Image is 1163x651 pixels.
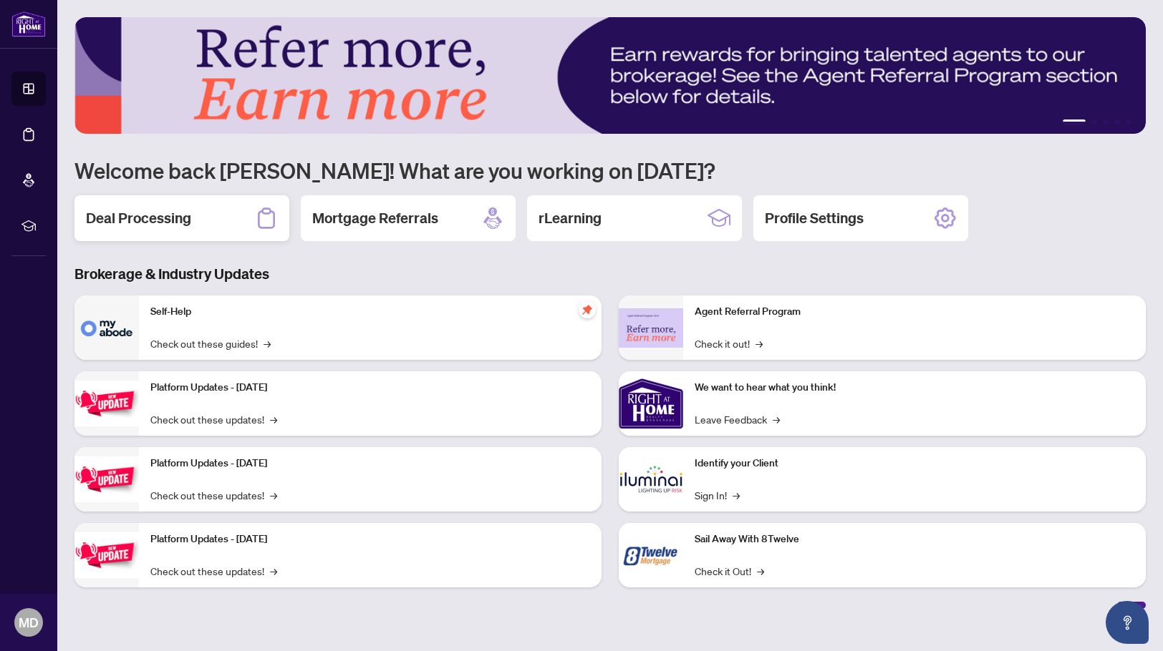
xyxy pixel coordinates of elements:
[74,456,139,501] img: Platform Updates - July 8, 2025
[619,523,683,587] img: Sail Away With 8Twelve
[756,336,763,351] span: →
[539,208,602,228] h2: rLearning
[1091,119,1097,125] button: 2
[695,411,780,427] a: Leave Feedback→
[695,456,1134,471] p: Identify your Client
[765,208,864,228] h2: Profile Settings
[312,208,438,228] h2: Mortgage Referrals
[264,336,271,351] span: →
[757,563,764,579] span: →
[74,157,1146,184] h1: Welcome back [PERSON_NAME]! What are you working on [DATE]?
[695,532,1134,547] p: Sail Away With 8Twelve
[773,411,780,427] span: →
[86,208,191,228] h2: Deal Processing
[150,487,277,503] a: Check out these updates!→
[74,295,139,360] img: Self-Help
[695,487,740,503] a: Sign In!→
[619,308,683,348] img: Agent Referral Program
[150,563,277,579] a: Check out these updates!→
[695,563,764,579] a: Check it Out!→
[695,380,1134,396] p: We want to hear what you think!
[1063,119,1086,125] button: 1
[1106,601,1149,644] button: Open asap
[1103,119,1109,125] button: 3
[619,371,683,436] img: We want to hear what you think!
[270,563,277,579] span: →
[733,487,740,503] span: →
[270,411,277,427] span: →
[150,532,590,547] p: Platform Updates - [DATE]
[150,304,590,320] p: Self-Help
[74,532,139,577] img: Platform Updates - June 23, 2025
[695,336,763,351] a: Check it out!→
[74,264,1146,284] h3: Brokerage & Industry Updates
[1114,119,1120,125] button: 4
[74,17,1146,134] img: Slide 0
[150,336,271,351] a: Check out these guides!→
[619,447,683,511] img: Identify your Client
[150,411,277,427] a: Check out these updates!→
[74,381,139,426] img: Platform Updates - July 21, 2025
[579,301,596,318] span: pushpin
[150,456,590,471] p: Platform Updates - [DATE]
[1126,119,1131,125] button: 5
[695,304,1134,320] p: Agent Referral Program
[270,487,277,503] span: →
[150,380,590,396] p: Platform Updates - [DATE]
[11,11,46,37] img: logo
[19,612,39,632] span: MD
